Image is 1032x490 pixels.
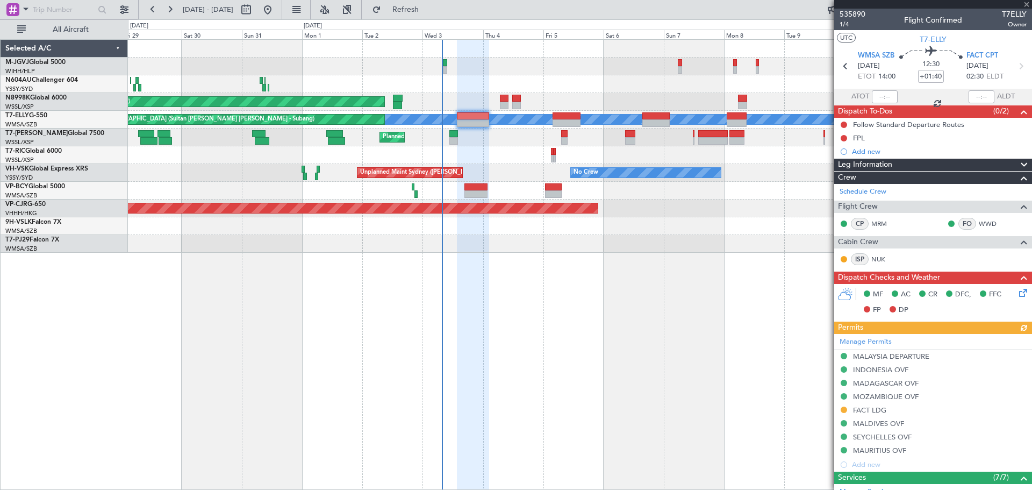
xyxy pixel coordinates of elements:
[784,30,844,39] div: Tue 9
[33,2,95,18] input: Trip Number
[5,59,29,66] span: M-JGVJ
[5,237,59,243] a: T7-PJ29Falcon 7X
[182,30,242,39] div: Sat 30
[904,15,962,26] div: Flight Confirmed
[993,472,1009,483] span: (7/7)
[837,33,856,42] button: UTC
[5,209,37,217] a: VHHH/HKG
[899,305,908,316] span: DP
[901,289,911,300] span: AC
[5,112,29,119] span: T7-ELLY
[5,166,29,172] span: VH-VSK
[838,172,856,184] span: Crew
[986,72,1004,82] span: ELDT
[5,148,62,154] a: T7-RICGlobal 6000
[5,138,34,146] a: WSSL/XSP
[5,156,34,164] a: WSSL/XSP
[121,30,182,39] div: Fri 29
[922,59,940,70] span: 12:30
[852,147,1027,156] div: Add new
[242,30,302,39] div: Sun 31
[5,77,32,83] span: N604AU
[840,9,865,20] span: 535890
[989,289,1001,300] span: FFC
[724,30,784,39] div: Mon 8
[360,165,492,181] div: Unplanned Maint Sydney ([PERSON_NAME] Intl)
[5,95,30,101] span: N8998K
[604,30,664,39] div: Sat 6
[873,289,883,300] span: MF
[367,1,432,18] button: Refresh
[958,218,976,230] div: FO
[383,129,489,145] div: Planned Maint Dubai (Al Maktoum Intl)
[966,51,998,61] span: FACT CPT
[5,245,37,253] a: WMSA/SZB
[5,112,47,119] a: T7-ELLYG-550
[5,85,33,93] a: YSSY/SYD
[28,26,113,33] span: All Aircraft
[5,219,61,225] a: 9H-VSLKFalcon 7X
[302,30,362,39] div: Mon 1
[5,183,28,190] span: VP-BCY
[5,59,66,66] a: M-JGVJGlobal 5000
[574,165,598,181] div: No Crew
[979,219,1003,229] a: WWD
[838,159,892,171] span: Leg Information
[853,133,865,143] div: FPL
[5,130,104,137] a: T7-[PERSON_NAME]Global 7500
[997,91,1015,102] span: ALDT
[362,30,422,39] div: Tue 2
[838,272,940,284] span: Dispatch Checks and Weather
[543,30,604,39] div: Fri 5
[928,289,937,300] span: CR
[858,72,876,82] span: ETOT
[838,201,878,213] span: Flight Crew
[851,218,869,230] div: CP
[955,289,971,300] span: DFC,
[871,254,895,264] a: NUK
[5,166,88,172] a: VH-VSKGlobal Express XRS
[858,61,880,72] span: [DATE]
[130,22,148,31] div: [DATE]
[840,187,886,197] a: Schedule Crew
[64,111,314,127] div: Planned Maint [GEOGRAPHIC_DATA] (Sultan [PERSON_NAME] [PERSON_NAME] - Subang)
[858,51,894,61] span: WMSA SZB
[183,5,233,15] span: [DATE] - [DATE]
[483,30,543,39] div: Thu 4
[5,130,68,137] span: T7-[PERSON_NAME]
[871,219,895,229] a: MRM
[5,103,34,111] a: WSSL/XSP
[5,67,35,75] a: WIHH/HLP
[5,227,37,235] a: WMSA/SZB
[5,191,37,200] a: WMSA/SZB
[5,174,33,182] a: YSSY/SYD
[993,105,1009,117] span: (0/2)
[878,72,895,82] span: 14:00
[304,22,322,31] div: [DATE]
[5,77,78,83] a: N604AUChallenger 604
[838,472,866,484] span: Services
[5,120,37,129] a: WMSA/SZB
[5,201,46,208] a: VP-CJRG-650
[1002,9,1027,20] span: T7ELLY
[5,183,65,190] a: VP-BCYGlobal 5000
[5,219,32,225] span: 9H-VSLK
[383,6,428,13] span: Refresh
[5,237,30,243] span: T7-PJ29
[5,201,27,208] span: VP-CJR
[851,253,869,265] div: ISP
[5,95,67,101] a: N8998KGlobal 6000
[851,91,869,102] span: ATOT
[5,148,25,154] span: T7-RIC
[1002,20,1027,29] span: Owner
[873,305,881,316] span: FP
[838,105,892,118] span: Dispatch To-Dos
[840,20,865,29] span: 1/4
[966,72,984,82] span: 02:30
[966,61,988,72] span: [DATE]
[422,30,483,39] div: Wed 3
[853,120,964,129] div: Follow Standard Departure Routes
[664,30,724,39] div: Sun 7
[838,236,878,248] span: Cabin Crew
[12,21,117,38] button: All Aircraft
